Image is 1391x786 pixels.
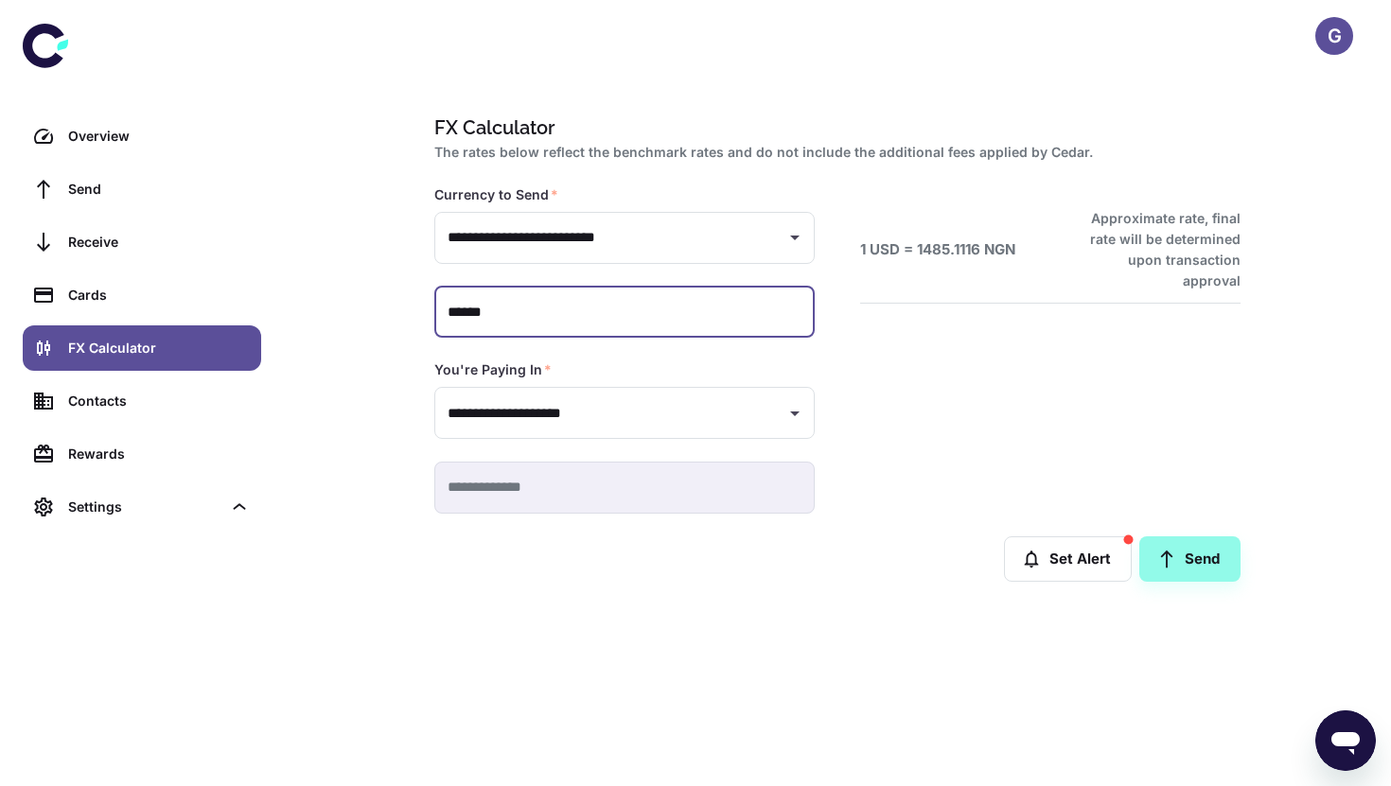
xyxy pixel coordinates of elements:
[1315,710,1376,771] iframe: Button to launch messaging window
[1315,17,1353,55] button: G
[1069,208,1241,291] h6: Approximate rate, final rate will be determined upon transaction approval
[23,272,261,318] a: Cards
[23,114,261,159] a: Overview
[23,219,261,265] a: Receive
[68,497,221,517] div: Settings
[68,444,250,464] div: Rewards
[1139,536,1241,582] a: Send
[1004,536,1132,582] button: Set Alert
[68,285,250,306] div: Cards
[68,391,250,411] div: Contacts
[782,224,808,251] button: Open
[434,114,1233,142] h1: FX Calculator
[860,239,1015,261] h6: 1 USD = 1485.1116 NGN
[68,126,250,147] div: Overview
[434,360,552,379] label: You're Paying In
[23,325,261,371] a: FX Calculator
[68,338,250,358] div: FX Calculator
[68,232,250,253] div: Receive
[23,484,261,530] div: Settings
[23,166,261,212] a: Send
[23,431,261,477] a: Rewards
[434,185,558,204] label: Currency to Send
[782,400,808,427] button: Open
[23,378,261,424] a: Contacts
[68,179,250,200] div: Send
